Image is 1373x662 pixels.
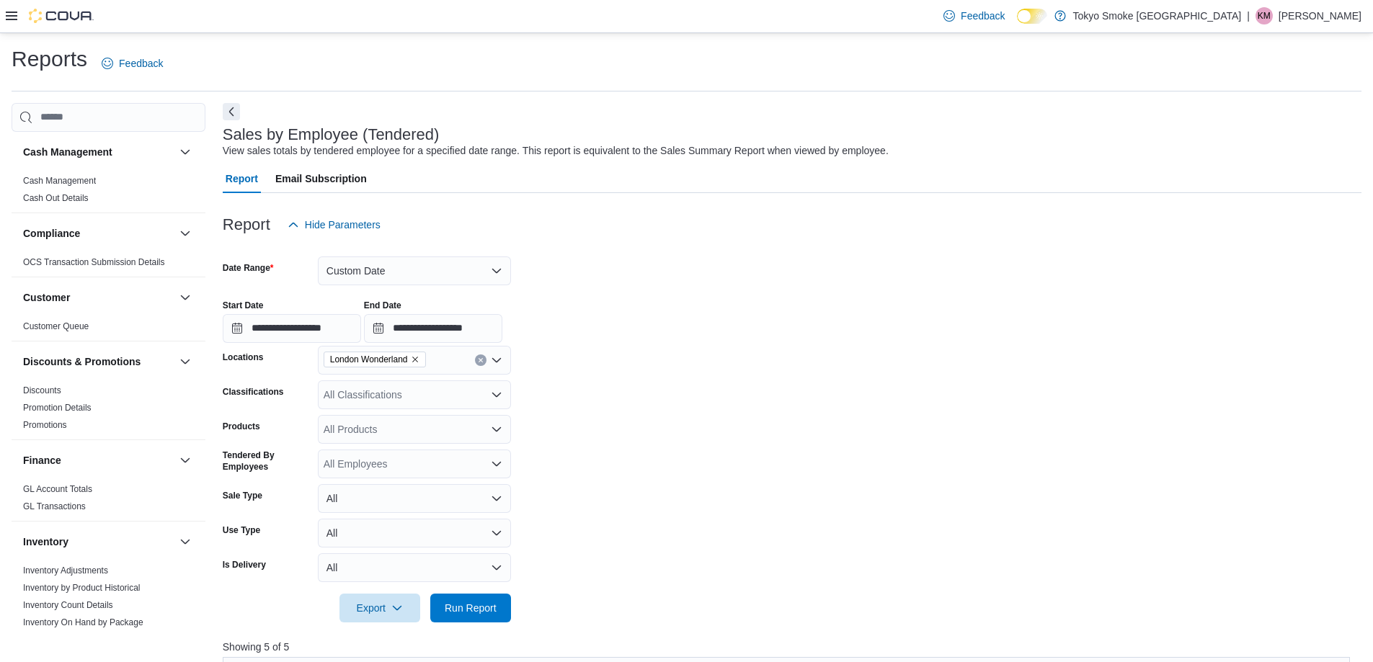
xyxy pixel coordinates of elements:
[223,216,270,233] h3: Report
[23,290,70,305] h3: Customer
[411,355,419,364] button: Remove London Wonderland from selection in this group
[23,193,89,203] a: Cash Out Details
[339,594,420,622] button: Export
[1279,7,1361,24] p: [PERSON_NAME]
[318,519,511,547] button: All
[1017,9,1047,24] input: Dark Mode
[23,176,96,186] a: Cash Management
[364,300,401,311] label: End Date
[475,354,486,366] button: Clear input
[23,617,143,628] span: Inventory On Hand by Package
[23,402,92,413] span: Promotion Details
[23,565,108,576] span: Inventory Adjustments
[445,601,497,615] span: Run Report
[1017,24,1018,24] span: Dark Mode
[23,403,92,413] a: Promotion Details
[364,314,502,343] input: Press the down key to open a popover containing a calendar.
[23,501,86,512] span: GL Transactions
[223,300,264,311] label: Start Date
[282,210,386,239] button: Hide Parameters
[177,225,194,242] button: Compliance
[23,226,174,241] button: Compliance
[1256,7,1273,24] div: Kai Mastervick
[23,582,141,594] span: Inventory by Product Historical
[223,352,264,363] label: Locations
[177,353,194,370] button: Discounts & Promotions
[226,164,258,193] span: Report
[23,354,174,369] button: Discounts & Promotions
[177,533,194,550] button: Inventory
[223,143,889,158] div: View sales totals by tendered employee for a specified date range. This report is equivalent to t...
[491,458,502,470] button: Open list of options
[23,321,89,331] a: Customer Queue
[1073,7,1242,24] p: Tokyo Smoke [GEOGRAPHIC_DATA]
[23,453,61,468] h3: Finance
[23,145,174,159] button: Cash Management
[23,600,113,610] a: Inventory Count Details
[491,354,502,366] button: Open list of options
[23,226,80,241] h3: Compliance
[29,9,94,23] img: Cova
[223,314,361,343] input: Press the down key to open a popover containing a calendar.
[23,420,67,430] a: Promotions
[23,583,141,593] a: Inventory by Product Historical
[223,449,312,473] label: Tendered By Employees
[938,1,1010,30] a: Feedback
[330,352,408,367] span: London Wonderland
[23,483,92,495] span: GL Account Totals
[23,354,141,369] h3: Discounts & Promotions
[23,385,61,395] a: Discounts
[324,352,426,367] span: London Wonderland
[23,290,174,305] button: Customer
[23,145,112,159] h3: Cash Management
[23,419,67,431] span: Promotions
[23,501,86,511] a: GL Transactions
[223,559,266,571] label: Is Delivery
[96,49,169,78] a: Feedback
[23,256,165,268] span: OCS Transaction Submission Details
[223,386,284,398] label: Classifications
[275,164,367,193] span: Email Subscription
[23,453,174,468] button: Finance
[12,172,205,213] div: Cash Management
[305,218,381,232] span: Hide Parameters
[12,254,205,277] div: Compliance
[12,45,87,73] h1: Reports
[318,484,511,513] button: All
[223,262,274,274] label: Date Range
[177,452,194,469] button: Finance
[430,594,511,622] button: Run Report
[119,56,163,71] span: Feedback
[23,257,165,267] a: OCS Transaction Submission Details
[23,534,174,549] button: Inventory
[223,103,240,120] button: Next
[1247,7,1250,24] p: |
[491,389,502,401] button: Open list of options
[223,126,440,143] h3: Sales by Employee (Tendered)
[23,175,96,187] span: Cash Management
[348,594,412,622] span: Export
[223,640,1361,654] p: Showing 5 of 5
[177,289,194,306] button: Customer
[223,524,260,536] label: Use Type
[223,421,260,432] label: Products
[318,553,511,582] button: All
[12,318,205,341] div: Customer
[23,534,68,549] h3: Inventory
[23,565,108,576] a: Inventory Adjustments
[491,424,502,435] button: Open list of options
[23,484,92,494] a: GL Account Totals
[223,490,262,501] label: Sale Type
[177,143,194,161] button: Cash Management
[961,9,1005,23] span: Feedback
[1258,7,1271,24] span: KM
[318,256,511,285] button: Custom Date
[12,382,205,439] div: Discounts & Promotions
[23,192,89,204] span: Cash Out Details
[23,385,61,396] span: Discounts
[12,480,205,521] div: Finance
[23,617,143,627] a: Inventory On Hand by Package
